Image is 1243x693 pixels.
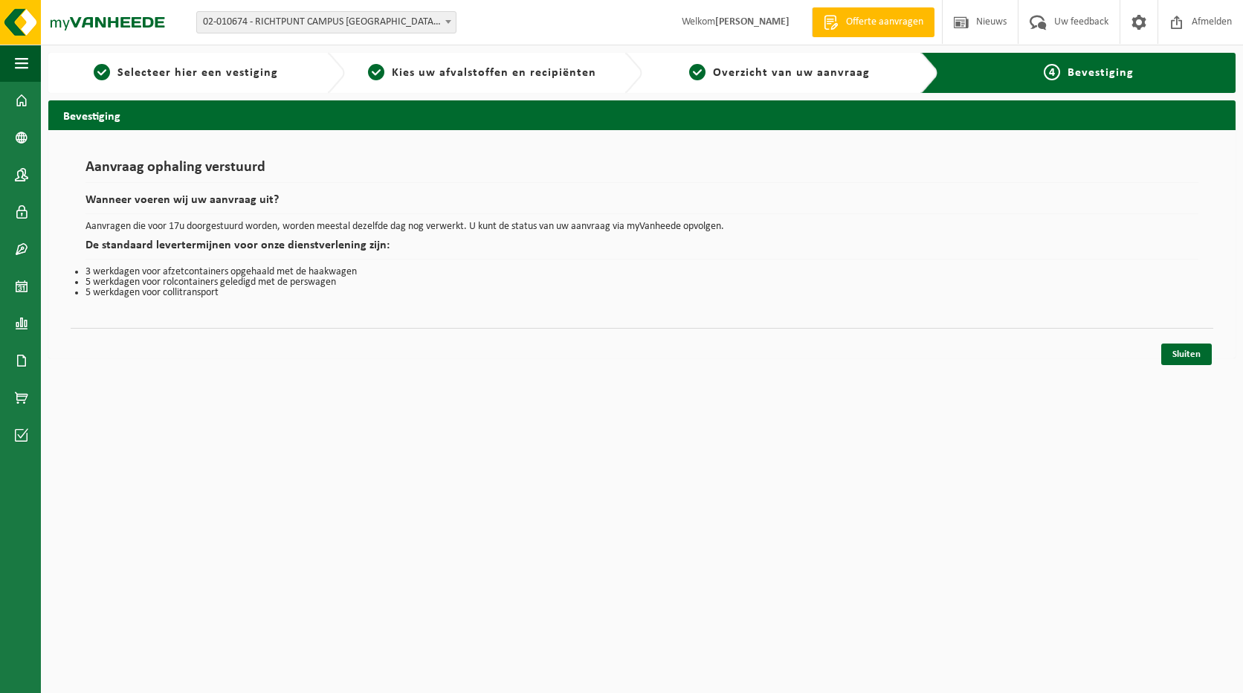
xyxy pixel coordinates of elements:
[1044,64,1060,80] span: 4
[85,267,1198,277] li: 3 werkdagen voor afzetcontainers opgehaald met de haakwagen
[392,67,596,79] span: Kies uw afvalstoffen en recipiënten
[1068,67,1134,79] span: Bevestiging
[117,67,278,79] span: Selecteer hier een vestiging
[650,64,909,82] a: 3Overzicht van uw aanvraag
[48,100,1236,129] h2: Bevestiging
[85,222,1198,232] p: Aanvragen die voor 17u doorgestuurd worden, worden meestal dezelfde dag nog verwerkt. U kunt de s...
[85,288,1198,298] li: 5 werkdagen voor collitransport
[715,16,790,28] strong: [PERSON_NAME]
[352,64,612,82] a: 2Kies uw afvalstoffen en recipiënten
[85,239,1198,260] h2: De standaard levertermijnen voor onze dienstverlening zijn:
[197,12,456,33] span: 02-010674 - RICHTPUNT CAMPUS ZOTTEGEM - ZOTTEGEM
[56,64,315,82] a: 1Selecteer hier een vestiging
[713,67,870,79] span: Overzicht van uw aanvraag
[812,7,934,37] a: Offerte aanvragen
[196,11,456,33] span: 02-010674 - RICHTPUNT CAMPUS ZOTTEGEM - ZOTTEGEM
[689,64,706,80] span: 3
[1161,344,1212,365] a: Sluiten
[368,64,384,80] span: 2
[85,277,1198,288] li: 5 werkdagen voor rolcontainers geledigd met de perswagen
[85,160,1198,183] h1: Aanvraag ophaling verstuurd
[842,15,927,30] span: Offerte aanvragen
[94,64,110,80] span: 1
[85,194,1198,214] h2: Wanneer voeren wij uw aanvraag uit?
